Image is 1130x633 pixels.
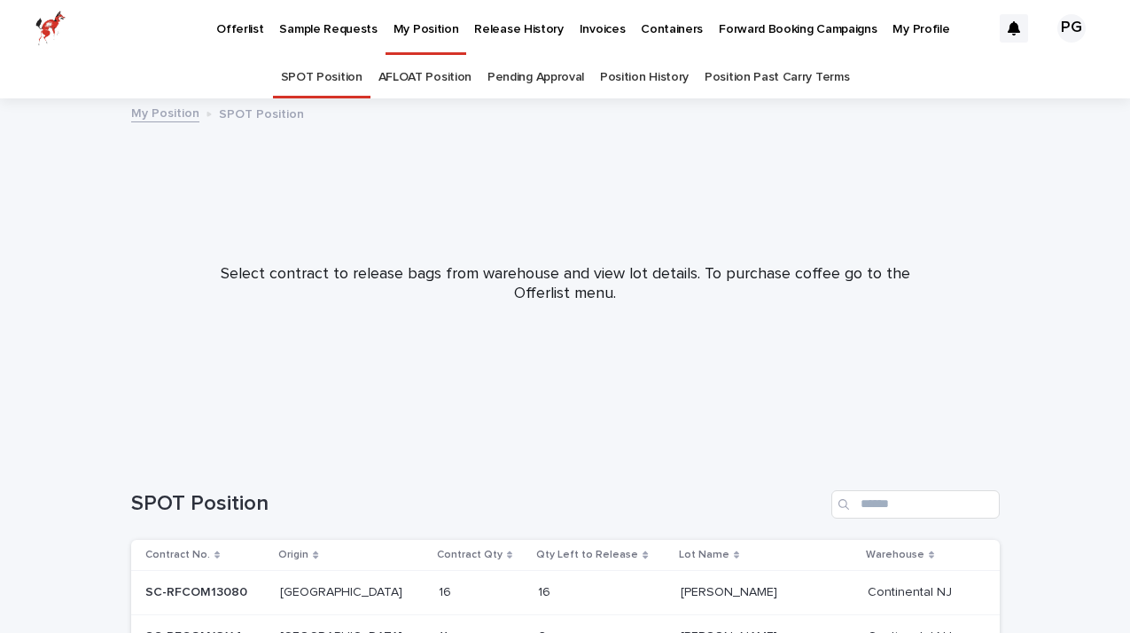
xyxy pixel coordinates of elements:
p: 16 [538,582,554,600]
a: SPOT Position [281,57,362,98]
p: 16 [439,582,455,600]
p: SPOT Position [219,103,304,122]
p: [GEOGRAPHIC_DATA] [280,582,406,600]
div: PG [1057,14,1086,43]
p: Contract Qty [437,545,503,565]
a: My Position [131,102,199,122]
p: SC-RFCOM13080 [145,582,251,600]
p: Continental NJ [868,582,955,600]
p: Warehouse [866,545,924,565]
h1: SPOT Position [131,491,824,517]
tr: SC-RFCOM13080SC-RFCOM13080 [GEOGRAPHIC_DATA][GEOGRAPHIC_DATA] 1616 1616 [PERSON_NAME][PERSON_NAME... [131,571,1000,615]
p: Lot Name [679,545,729,565]
p: Select contract to release bags from warehouse and view lot details. To purchase coffee go to the... [211,265,920,303]
input: Search [831,490,1000,519]
p: [PERSON_NAME] [681,582,781,600]
p: Contract No. [145,545,210,565]
p: Origin [278,545,308,565]
a: Position Past Carry Terms [705,57,849,98]
p: Qty Left to Release [536,545,638,565]
a: Position History [600,57,689,98]
a: Pending Approval [487,57,584,98]
img: zttTXibQQrCfv9chImQE [35,11,66,46]
a: AFLOAT Position [378,57,471,98]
